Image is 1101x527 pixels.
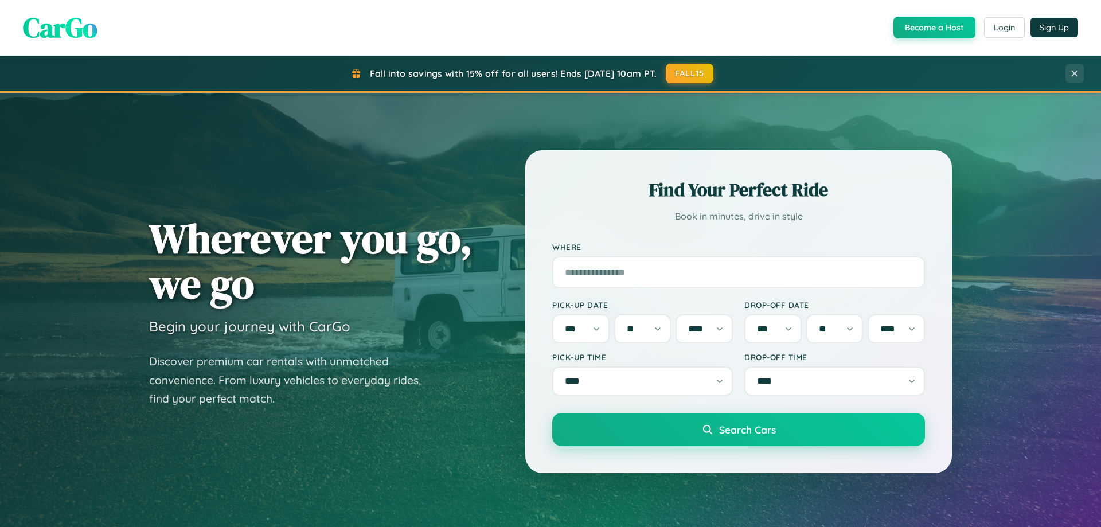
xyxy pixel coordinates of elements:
span: Fall into savings with 15% off for all users! Ends [DATE] 10am PT. [370,68,657,79]
h2: Find Your Perfect Ride [552,177,925,202]
label: Drop-off Time [744,352,925,362]
label: Pick-up Time [552,352,733,362]
label: Pick-up Date [552,300,733,310]
p: Discover premium car rentals with unmatched convenience. From luxury vehicles to everyday rides, ... [149,352,436,408]
button: Sign Up [1030,18,1078,37]
button: Become a Host [893,17,975,38]
button: FALL15 [666,64,714,83]
span: Search Cars [719,423,776,436]
button: Search Cars [552,413,925,446]
h1: Wherever you go, we go [149,216,473,306]
button: Login [984,17,1025,38]
h3: Begin your journey with CarGo [149,318,350,335]
p: Book in minutes, drive in style [552,208,925,225]
span: CarGo [23,9,97,46]
label: Drop-off Date [744,300,925,310]
label: Where [552,242,925,252]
